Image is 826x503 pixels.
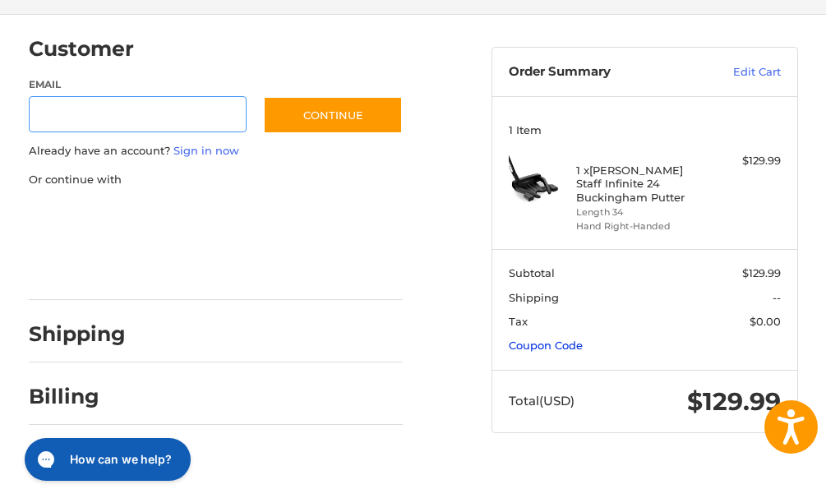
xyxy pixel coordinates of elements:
[29,321,126,347] h2: Shipping
[509,339,583,352] a: Coupon Code
[742,266,781,279] span: $129.99
[23,204,146,233] iframe: PayPal-paypal
[173,144,239,157] a: Sign in now
[509,266,555,279] span: Subtotal
[576,205,708,219] li: Length 34
[29,36,134,62] h2: Customer
[576,164,708,204] h4: 1 x [PERSON_NAME] Staff Infinite 24 Buckingham Putter
[750,315,781,328] span: $0.00
[29,77,247,92] label: Email
[23,254,146,284] iframe: PayPal-venmo
[694,64,781,81] a: Edit Cart
[509,315,528,328] span: Tax
[687,386,781,417] span: $129.99
[29,384,125,409] h2: Billing
[509,123,782,136] h3: 1 Item
[509,291,559,304] span: Shipping
[509,393,575,408] span: Total (USD)
[263,96,403,134] button: Continue
[16,432,196,487] iframe: Gorgias live chat messenger
[29,143,404,159] p: Already have an account?
[576,219,708,233] li: Hand Right-Handed
[713,153,781,169] div: $129.99
[773,291,781,304] span: --
[509,64,694,81] h3: Order Summary
[29,172,404,188] p: Or continue with
[163,204,286,233] iframe: PayPal-paylater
